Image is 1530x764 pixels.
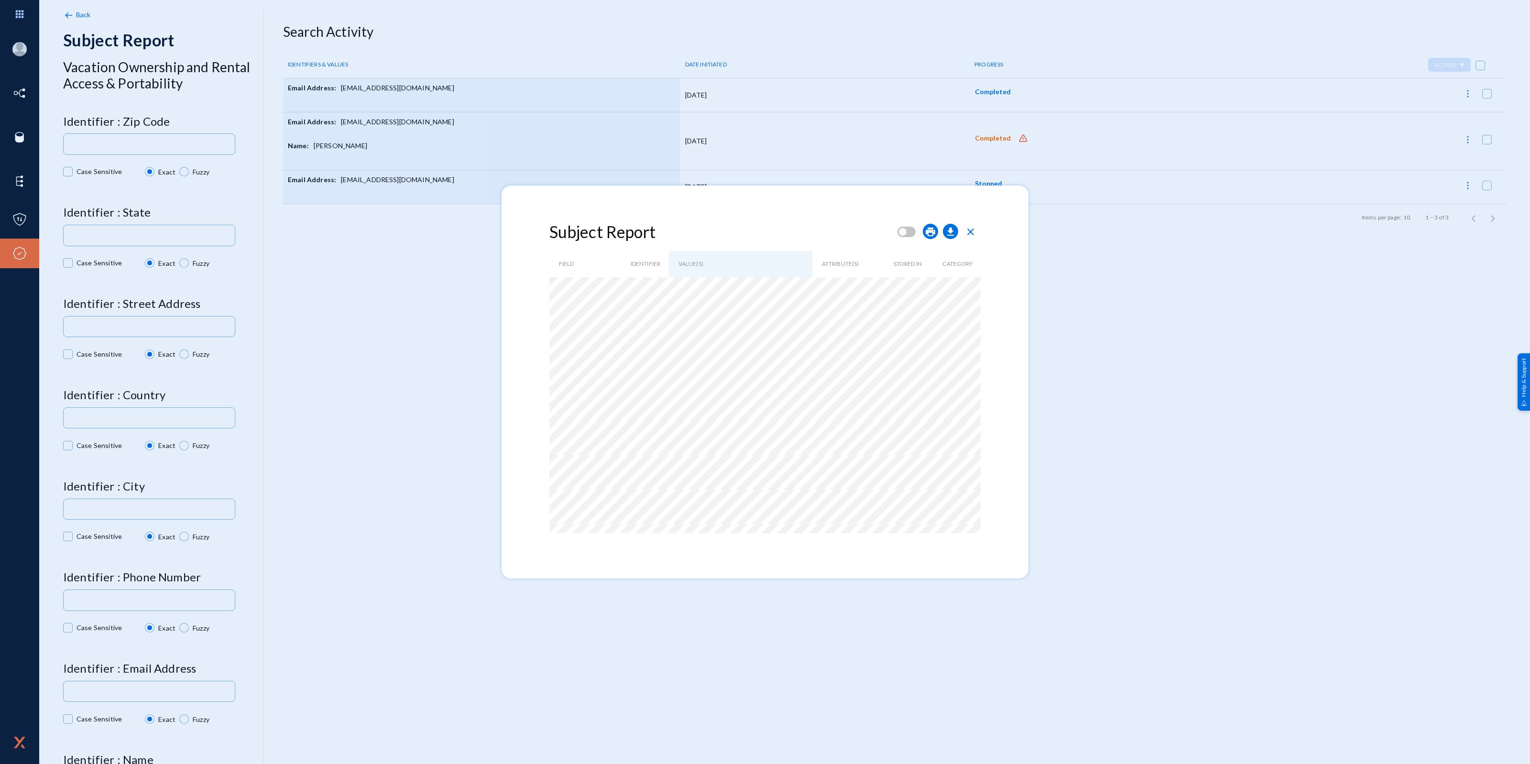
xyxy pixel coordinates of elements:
div: IDENTIFIER [621,251,669,277]
div: ATTRIBUTE(S) [812,251,884,277]
h2: Subject Report [549,221,656,242]
a: print [925,228,936,240]
span: download [945,226,956,238]
div: STORED IN [884,251,933,277]
a: download [945,228,956,240]
span: close [965,226,976,238]
div: VALUE(S) [669,251,812,277]
div: CATEGORY [933,251,981,277]
div: FIELD [549,251,621,277]
span: print [925,226,936,238]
